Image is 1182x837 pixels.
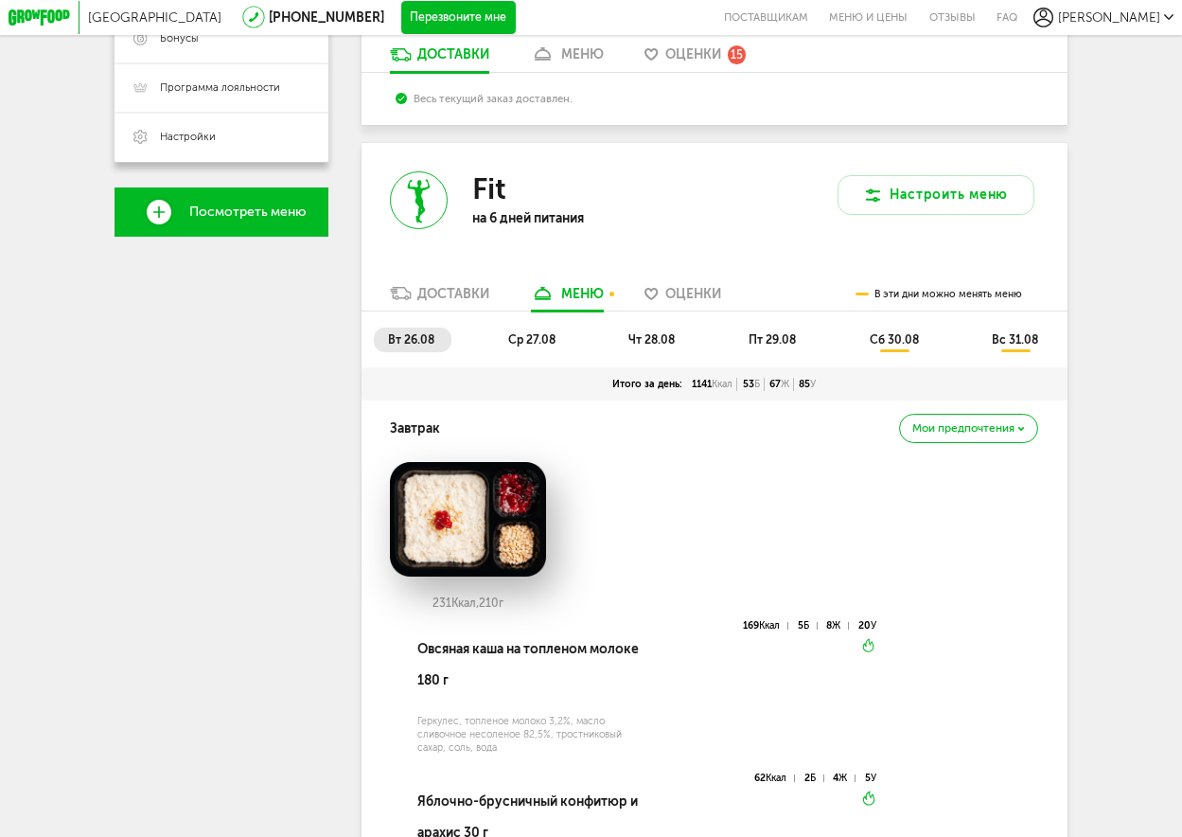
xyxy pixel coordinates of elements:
[743,622,788,630] div: 169
[160,31,199,46] span: Бонусы
[637,285,730,312] a: Оценки
[88,9,221,26] span: [GEOGRAPHIC_DATA]
[856,277,1022,312] div: В эти дни можно менять меню
[865,775,876,782] div: 5
[417,715,644,755] div: Геркулес, топленое молоко 3,2%, масло сливочное несоленое 82,5%, тростниковый сахар, соль, вода
[115,63,328,113] a: Программа лояльности
[804,775,824,782] div: 2
[832,619,840,632] span: Ж
[871,619,876,632] span: У
[390,413,440,444] h4: Завтрак
[189,205,306,220] span: Посмотреть меню
[737,378,764,391] div: 53
[803,619,809,632] span: Б
[992,333,1038,347] span: вс 31.08
[826,622,849,630] div: 8
[871,772,876,784] span: У
[451,597,479,610] span: Ккал,
[522,45,612,72] a: меню
[115,14,328,63] a: Бонусы
[381,45,498,72] a: Доставки
[665,46,721,62] span: Оценки
[388,333,434,347] span: вт 26.08
[665,286,721,302] span: Оценки
[712,378,732,390] span: Ккал
[508,333,556,347] span: ср 27.08
[687,378,737,391] div: 1141
[499,597,503,610] span: г
[794,378,820,391] div: 85
[396,92,1033,105] div: Весь текущий заказ доставлен.
[838,772,847,784] span: Ж
[637,45,754,72] a: Оценки 15
[728,45,746,63] div: 15
[833,775,856,782] div: 4
[417,286,489,302] div: Доставки
[472,171,506,206] h3: Fit
[401,1,516,34] button: Перезвоните мне
[115,113,328,162] a: Настройки
[754,775,795,782] div: 62
[269,9,384,26] a: [PHONE_NUMBER]
[766,772,786,784] span: Ккал
[160,80,280,96] span: Программа лояльности
[798,622,818,630] div: 5
[628,333,675,347] span: чт 28.08
[838,175,1034,215] button: Настроить меню
[1058,9,1160,26] span: [PERSON_NAME]
[417,621,644,709] div: Овсяная каша на топленом молоке 180 г
[561,46,604,62] div: меню
[561,286,604,302] div: меню
[608,378,687,391] div: Итого за день:
[417,46,489,62] div: Доставки
[160,130,216,145] span: Настройки
[912,423,1014,435] span: Мои предпочтения
[749,333,796,347] span: пт 29.08
[472,210,686,226] p: на 6 дней питания
[781,378,789,390] span: Ж
[390,597,546,611] div: 231 210
[870,333,919,347] span: сб 30.08
[765,378,794,391] div: 67
[810,378,816,390] span: У
[810,772,816,784] span: Б
[759,619,780,632] span: Ккал
[858,622,876,630] div: 20
[754,378,760,390] span: Б
[381,285,498,312] a: Доставки
[390,462,546,577] img: big_jxPlLUqVmo6NnBxm.png
[522,285,612,312] a: меню
[115,187,328,237] a: Посмотреть меню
